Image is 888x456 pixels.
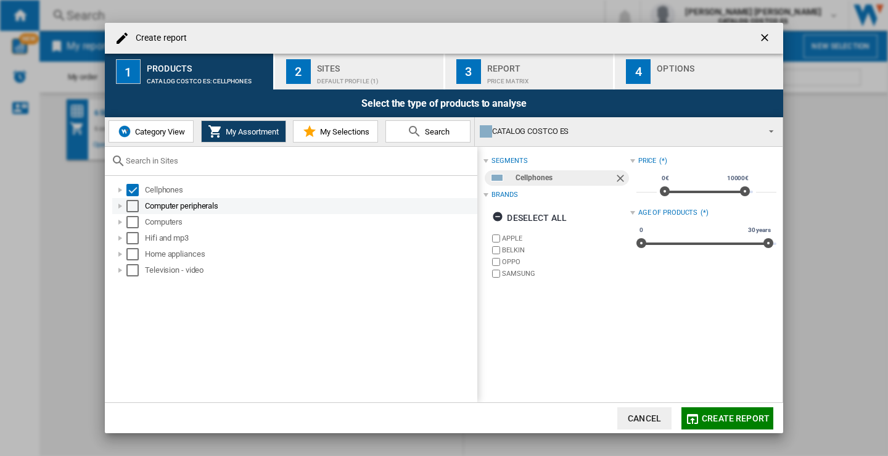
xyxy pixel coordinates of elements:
div: Home appliances [145,248,475,260]
button: Create report [681,407,773,429]
span: My Assortment [223,127,279,136]
div: Deselect all [492,207,567,229]
div: Options [657,59,778,72]
ng-md-icon: Remove [614,172,629,187]
label: OPPO [502,257,630,267]
div: Price Matrix [487,72,609,85]
md-checkbox: Select [126,184,145,196]
span: Category View [132,127,185,136]
div: CATALOG COSTCO ES [480,123,758,140]
div: Cellphones [516,170,614,186]
div: Hifi and mp3 [145,232,475,244]
button: Deselect all [488,207,570,229]
h4: Create report [129,32,187,44]
div: Report [487,59,609,72]
md-checkbox: Select [126,216,145,228]
div: Sites [317,59,438,72]
button: Category View [109,120,194,143]
input: brand.name [492,270,500,278]
div: Default profile (1) [317,72,438,85]
label: BELKIN [502,246,630,255]
div: Age of products [638,208,698,218]
button: Cancel [617,407,672,429]
div: CATALOG COSTCO ES:Cellphones [147,72,268,85]
input: brand.name [492,246,500,254]
div: segments [491,156,527,166]
label: SAMSUNG [502,269,630,278]
ng-md-icon: getI18NText('BUTTONS.CLOSE_DIALOG') [758,31,773,46]
div: Price [638,156,657,166]
div: Products [147,59,268,72]
button: My Assortment [201,120,286,143]
span: Create report [702,413,770,423]
img: wiser-icon-blue.png [117,124,132,139]
div: 2 [286,59,311,84]
md-checkbox: Select [126,264,145,276]
button: 2 Sites Default profile (1) [275,54,445,89]
span: 0 [638,225,645,235]
button: My Selections [293,120,378,143]
md-checkbox: Select [126,248,145,260]
span: My Selections [317,127,369,136]
div: Computer peripherals [145,200,475,212]
input: Search in Sites [126,156,471,165]
span: 10000€ [725,173,750,183]
button: Search [385,120,471,143]
md-checkbox: Select [126,200,145,212]
div: 1 [116,59,141,84]
div: 3 [456,59,481,84]
div: 4 [626,59,651,84]
span: 0€ [660,173,671,183]
div: Cellphones [145,184,475,196]
input: brand.name [492,258,500,266]
span: 30 years [746,225,773,235]
div: Computers [145,216,475,228]
label: APPLE [502,234,630,243]
div: Select the type of products to analyse [105,89,783,117]
input: brand.name [492,234,500,243]
button: 4 Options [615,54,783,89]
span: Search [422,127,450,136]
button: getI18NText('BUTTONS.CLOSE_DIALOG') [754,26,778,51]
div: Television - video [145,264,475,276]
button: 1 Products CATALOG COSTCO ES:Cellphones [105,54,274,89]
button: 3 Report Price Matrix [445,54,615,89]
md-checkbox: Select [126,232,145,244]
div: Brands [491,190,517,200]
